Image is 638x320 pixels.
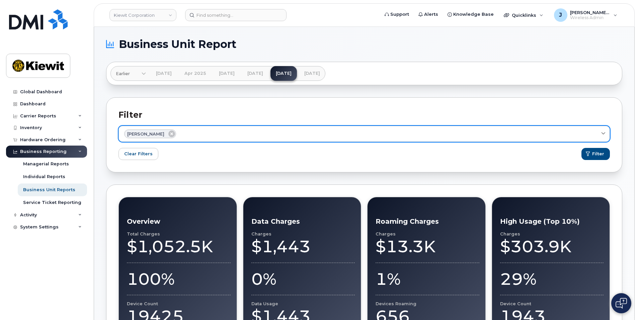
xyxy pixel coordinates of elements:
[127,231,231,236] div: Total Charges
[376,269,479,289] div: 1%
[127,269,231,289] div: 100%
[127,217,231,225] h3: Overview
[118,110,610,120] h2: Filter
[118,148,158,160] button: Clear Filters
[500,269,604,289] div: 29%
[251,231,355,236] div: Charges
[124,151,153,157] span: Clear Filters
[592,151,604,157] span: Filter
[127,236,231,257] div: $1,052.5K
[119,39,236,49] span: Business Unit Report
[251,301,355,306] div: Data Usage
[500,301,604,306] div: Device Count
[251,217,355,225] h3: Data Charges
[500,217,604,225] h3: High Usage (Top 10%)
[376,231,479,236] div: Charges
[116,70,130,77] span: Earlier
[242,66,268,81] a: [DATE]
[616,298,627,309] img: Open chat
[376,217,479,225] h3: Roaming Charges
[179,66,212,81] a: Apr 2025
[251,269,355,289] div: 0%
[214,66,240,81] a: [DATE]
[151,66,177,81] a: [DATE]
[376,301,479,306] div: Devices Roaming
[127,301,231,306] div: Device Count
[118,126,610,142] a: [PERSON_NAME]
[376,236,479,257] div: $13.3K
[581,148,610,160] button: Filter
[110,66,146,81] a: Earlier
[500,236,604,257] div: $303.9K
[127,131,164,137] span: [PERSON_NAME]
[299,66,325,81] a: [DATE]
[270,66,297,81] a: [DATE]
[251,236,355,257] div: $1,443
[500,231,604,236] div: Charges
